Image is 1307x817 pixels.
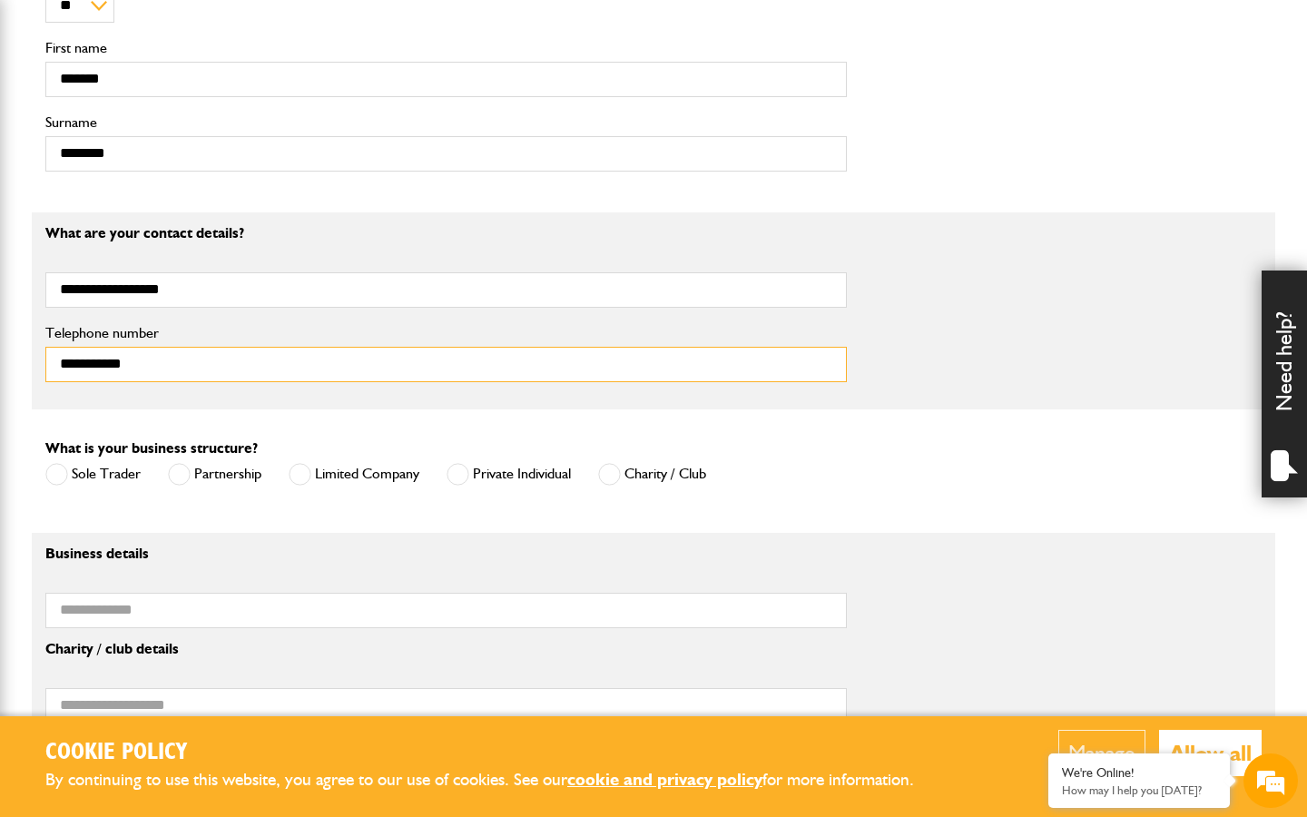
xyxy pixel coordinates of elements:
label: Private Individual [447,463,571,486]
textarea: Type your message and hit 'Enter' [24,329,331,544]
div: Minimize live chat window [298,9,341,53]
input: Enter your phone number [24,275,331,315]
div: Chat with us now [94,102,305,125]
input: Enter your email address [24,221,331,261]
p: How may I help you today? [1062,783,1216,797]
button: Allow all [1159,730,1262,776]
div: Need help? [1262,271,1307,497]
label: Telephone number [45,326,847,340]
label: Surname [45,115,847,130]
p: By continuing to use this website, you agree to our use of cookies. See our for more information. [45,766,944,794]
label: Limited Company [289,463,419,486]
div: We're Online! [1062,765,1216,781]
p: Business details [45,546,847,561]
img: d_20077148190_company_1631870298795_20077148190 [31,101,76,126]
label: Sole Trader [45,463,141,486]
p: Charity / club details [45,642,847,656]
h2: Cookie Policy [45,739,944,767]
label: First name [45,41,847,55]
label: What is your business structure? [45,441,258,456]
p: What are your contact details? [45,226,847,241]
em: Start Chat [247,559,329,584]
input: Enter your last name [24,168,331,208]
label: Partnership [168,463,261,486]
label: Charity / Club [598,463,706,486]
button: Manage [1058,730,1145,776]
a: cookie and privacy policy [567,769,762,790]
